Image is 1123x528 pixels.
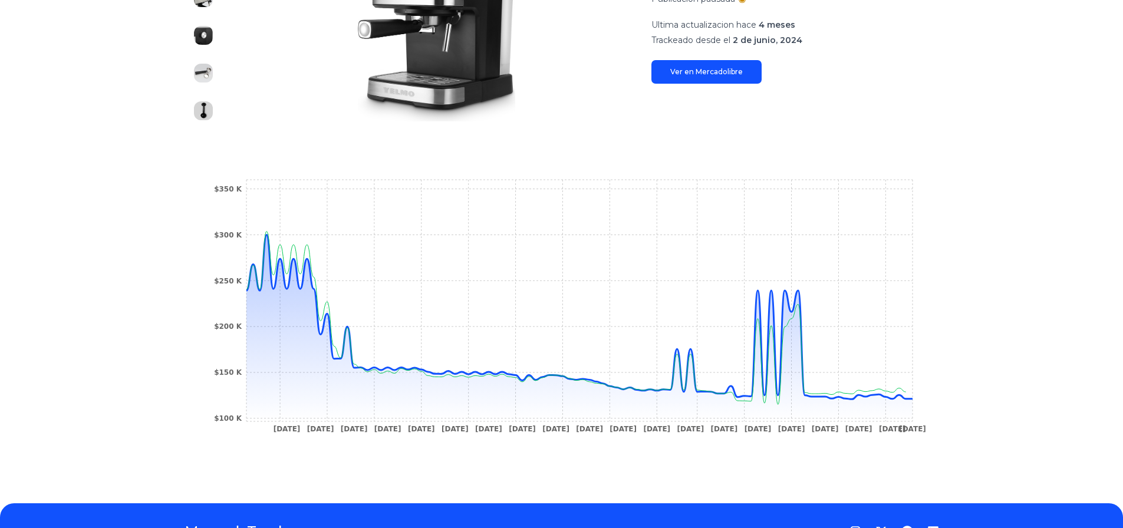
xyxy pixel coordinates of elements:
[759,19,795,30] span: 4 meses
[651,35,730,45] span: Trackeado desde el
[407,425,434,433] tspan: [DATE]
[442,425,469,433] tspan: [DATE]
[273,425,300,433] tspan: [DATE]
[610,425,637,433] tspan: [DATE]
[744,425,771,433] tspan: [DATE]
[576,425,603,433] tspan: [DATE]
[214,185,242,193] tspan: $350 K
[778,425,805,433] tspan: [DATE]
[651,60,762,84] a: Ver en Mercadolibre
[811,425,838,433] tspan: [DATE]
[677,425,704,433] tspan: [DATE]
[475,425,502,433] tspan: [DATE]
[710,425,737,433] tspan: [DATE]
[194,26,213,45] img: Cafetera Espresso Yelmo Ce-5110 Color Negro
[374,425,401,433] tspan: [DATE]
[194,101,213,120] img: Cafetera Espresso Yelmo Ce-5110 Color Negro
[307,425,334,433] tspan: [DATE]
[214,231,242,239] tspan: $300 K
[214,414,242,423] tspan: $100 K
[651,19,756,30] span: Ultima actualizacion hace
[733,35,802,45] span: 2 de junio, 2024
[214,322,242,331] tspan: $200 K
[214,277,242,285] tspan: $250 K
[899,425,926,433] tspan: [DATE]
[340,425,367,433] tspan: [DATE]
[509,425,536,433] tspan: [DATE]
[194,64,213,82] img: Cafetera Espresso Yelmo Ce-5110 Color Negro
[845,425,872,433] tspan: [DATE]
[643,425,670,433] tspan: [DATE]
[214,368,242,377] tspan: $150 K
[542,425,569,433] tspan: [DATE]
[878,425,905,433] tspan: [DATE]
